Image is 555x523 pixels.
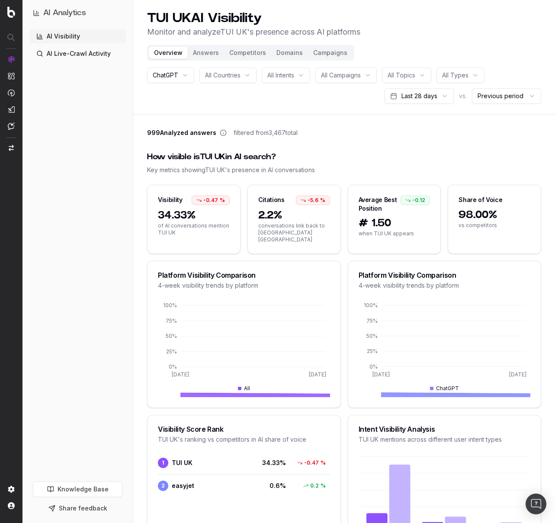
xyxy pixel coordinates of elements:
[251,459,286,467] span: 34.33 %
[172,481,194,490] span: easyjet
[234,128,298,137] span: filtered from 3,467 total
[147,10,360,26] h1: TUI UK AI Visibility
[359,426,531,433] div: Intent Visibility Analysis
[267,71,294,80] span: All Intents
[401,196,430,205] div: -0.12
[459,92,467,100] span: vs.
[29,47,126,61] a: AI Live-Crawl Activity
[309,371,326,378] tspan: [DATE]
[359,196,401,213] div: Average Best Position
[258,222,330,243] span: conversations link back to [GEOGRAPHIC_DATA] [GEOGRAPHIC_DATA]
[224,47,271,59] button: Competitors
[509,371,526,378] tspan: [DATE]
[163,302,177,308] tspan: 100%
[321,459,326,466] span: %
[459,196,502,204] div: Share of Voice
[296,196,330,205] div: -5.6
[153,71,178,80] span: ChatGPT
[430,385,459,392] div: ChatGPT
[258,196,285,204] div: Citations
[158,222,230,236] span: of AI conversations mention TUI UK
[149,47,188,59] button: Overview
[8,106,15,113] img: Studio
[320,197,325,204] span: %
[158,481,168,491] span: 2
[526,494,546,514] div: Open Intercom Messenger
[33,481,122,497] a: Knowledge Base
[366,333,378,339] tspan: 50%
[293,459,330,467] div: -0.47
[8,89,15,96] img: Activation
[147,151,541,163] div: How visible is TUI UK in AI search?
[166,318,177,324] tspan: 75%
[8,486,15,493] img: Setting
[271,47,308,59] button: Domains
[33,501,122,516] button: Share feedback
[388,71,415,80] span: All Topics
[33,7,122,19] button: AI Analytics
[172,371,189,378] tspan: [DATE]
[166,348,177,355] tspan: 25%
[367,348,378,355] tspan: 25%
[8,72,15,80] img: Intelligence
[372,371,390,378] tspan: [DATE]
[459,222,530,229] span: vs competitors
[169,363,177,370] tspan: 0%
[158,458,168,468] span: 1
[158,426,330,433] div: Visibility Score Rank
[158,196,183,204] div: Visibility
[364,302,378,308] tspan: 100%
[220,197,225,204] span: %
[8,502,15,509] img: My account
[321,71,361,80] span: All Campaigns
[366,318,378,324] tspan: 75%
[359,435,531,444] div: TUI UK mentions across different user intent types
[158,435,330,444] div: TUI UK 's ranking vs competitors in AI share of voice
[158,209,230,222] span: 34.33%
[192,196,230,205] div: -0.47
[43,7,86,19] h1: AI Analytics
[147,166,541,174] div: Key metrics showing TUI UK 's presence in AI conversations
[238,385,250,392] div: All
[205,71,241,80] span: All Countries
[147,26,360,38] p: Monitor and analyze TUI UK 's presence across AI platforms
[158,272,330,279] div: Platform Visibility Comparison
[359,230,430,237] span: when TUI UK appears
[299,481,330,490] div: 0.2
[147,128,216,137] span: 999 Analyzed answers
[7,6,15,18] img: Botify logo
[9,145,14,151] img: Switch project
[8,122,15,130] img: Assist
[8,56,15,63] img: Analytics
[459,208,530,222] span: 98.00%
[158,281,330,290] div: 4-week visibility trends by platform
[251,481,286,490] span: 0.6 %
[308,47,353,59] button: Campaigns
[369,363,378,370] tspan: 0%
[321,482,326,489] span: %
[188,47,224,59] button: Answers
[359,216,430,230] span: # 1.50
[172,459,192,467] span: TUI UK
[359,281,531,290] div: 4-week visibility trends by platform
[29,29,126,43] a: AI Visibility
[166,333,177,339] tspan: 50%
[359,272,531,279] div: Platform Visibility Comparison
[258,209,330,222] span: 2.2%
